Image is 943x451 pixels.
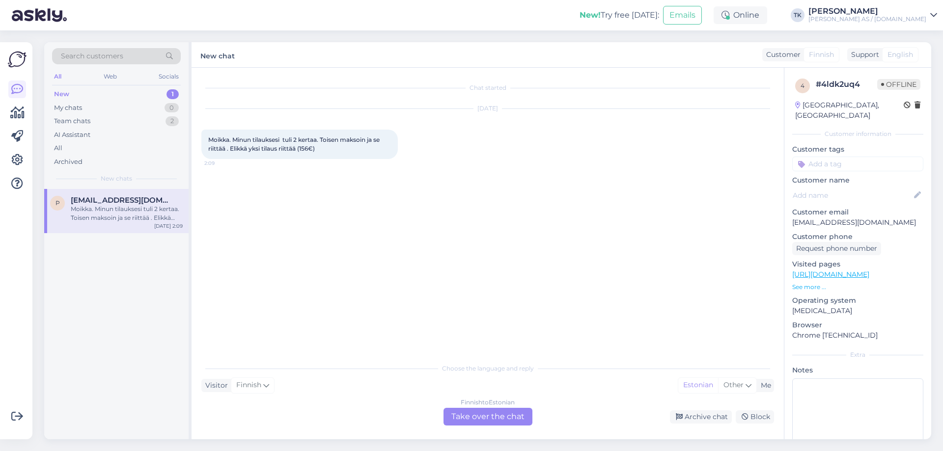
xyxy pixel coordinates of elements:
div: Chat started [201,83,774,92]
p: Customer tags [792,144,923,155]
p: [MEDICAL_DATA] [792,306,923,316]
input: Add name [793,190,912,201]
div: Online [714,6,767,24]
div: Customer information [792,130,923,138]
div: AI Assistant [54,130,90,140]
div: Estonian [678,378,718,393]
span: 2:09 [204,159,241,167]
div: # 4ldk2uq4 [816,79,877,90]
div: Choose the language and reply [201,364,774,373]
p: Visited pages [792,259,923,269]
p: Operating system [792,295,923,306]
div: Me [757,380,771,391]
button: Emails [663,6,702,25]
span: New chats [101,174,132,183]
span: Search customers [61,51,123,61]
div: Request phone number [792,242,881,255]
div: Web [102,70,119,83]
div: [GEOGRAPHIC_DATA], [GEOGRAPHIC_DATA] [795,100,904,121]
div: Archived [54,157,83,167]
div: 0 [165,103,179,113]
span: English [888,50,913,60]
span: Offline [877,79,920,90]
p: Notes [792,365,923,375]
div: Archive chat [670,410,732,424]
div: Block [736,410,774,424]
div: [DATE] [201,104,774,113]
p: Browser [792,320,923,330]
div: 2 [166,116,179,126]
div: [PERSON_NAME] [808,7,926,15]
div: Support [847,50,879,60]
p: [EMAIL_ADDRESS][DOMAIN_NAME] [792,217,923,228]
div: Try free [DATE]: [580,9,659,21]
span: Finnish [236,380,261,391]
span: Finnish [809,50,834,60]
a: [PERSON_NAME][PERSON_NAME] AS / [DOMAIN_NAME] [808,7,937,23]
span: 4 [801,82,804,89]
div: My chats [54,103,82,113]
div: TK [791,8,804,22]
p: Chrome [TECHNICAL_ID] [792,330,923,341]
b: New! [580,10,601,20]
img: Askly Logo [8,50,27,69]
div: [DATE] 2:09 [154,222,183,230]
div: New [54,89,69,99]
div: Moikka. Minun tilauksesi tuli 2 kertaa. Toisen maksoin ja se riittää . Elikkä yksi tilaus riittää... [71,205,183,222]
div: Visitor [201,380,228,391]
span: petri.lesonen@kolumbus.fi [71,196,173,205]
div: Customer [762,50,801,60]
a: [URL][DOMAIN_NAME] [792,270,869,279]
div: Socials [157,70,181,83]
span: Other [723,380,744,389]
div: Extra [792,350,923,359]
p: Customer email [792,207,923,217]
p: Customer name [792,175,923,186]
p: Customer phone [792,232,923,242]
label: New chat [200,48,235,61]
div: [PERSON_NAME] AS / [DOMAIN_NAME] [808,15,926,23]
div: 1 [166,89,179,99]
div: All [54,143,62,153]
div: Finnish to Estonian [461,398,515,407]
input: Add a tag [792,157,923,171]
span: p [55,199,60,207]
div: Take over the chat [444,408,532,425]
div: All [52,70,63,83]
p: See more ... [792,283,923,292]
div: Team chats [54,116,90,126]
span: Moikka. Minun tilauksesi tuli 2 kertaa. Toisen maksoin ja se riittää . Elikkä yksi tilaus riittää... [208,136,381,152]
